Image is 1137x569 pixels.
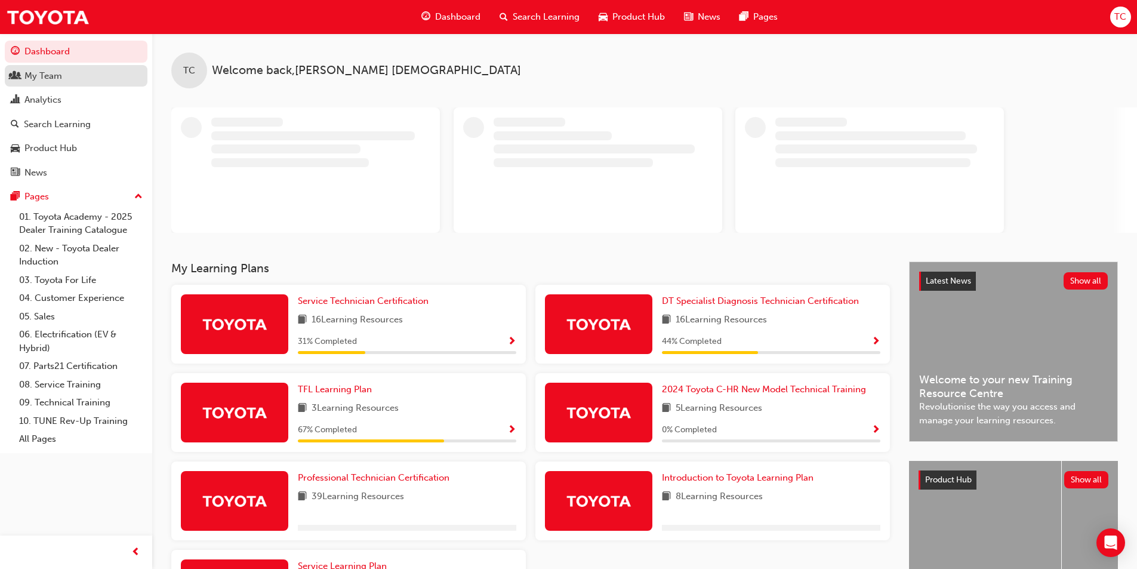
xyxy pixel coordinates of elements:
[11,143,20,154] span: car-icon
[14,393,147,412] a: 09. Technical Training
[24,69,62,83] div: My Team
[421,10,430,24] span: guage-icon
[871,423,880,438] button: Show Progress
[589,5,674,29] a: car-iconProduct Hub
[312,401,399,416] span: 3 Learning Resources
[11,168,20,179] span: news-icon
[14,412,147,430] a: 10. TUNE Rev-Up Training
[662,335,722,349] span: 44 % Completed
[298,335,357,349] span: 31 % Completed
[298,471,454,485] a: Professional Technician Certification
[14,376,147,394] a: 08. Service Training
[24,118,91,131] div: Search Learning
[11,71,20,82] span: people-icon
[507,425,516,436] span: Show Progress
[183,64,195,78] span: TC
[11,95,20,106] span: chart-icon
[14,430,147,448] a: All Pages
[5,65,147,87] a: My Team
[676,401,762,416] span: 5 Learning Resources
[24,142,77,155] div: Product Hub
[298,384,372,395] span: TFL Learning Plan
[11,47,20,57] span: guage-icon
[919,470,1108,490] a: Product HubShow all
[298,401,307,416] span: book-icon
[24,93,61,107] div: Analytics
[684,10,693,24] span: news-icon
[298,490,307,505] span: book-icon
[662,383,871,396] a: 2024 Toyota C-HR New Model Technical Training
[14,307,147,326] a: 05. Sales
[739,10,748,24] span: pages-icon
[202,490,267,511] img: Trak
[662,313,671,328] span: book-icon
[925,475,972,485] span: Product Hub
[507,337,516,347] span: Show Progress
[24,190,49,204] div: Pages
[919,272,1108,291] a: Latest NewsShow all
[612,10,665,24] span: Product Hub
[753,10,778,24] span: Pages
[171,262,890,275] h3: My Learning Plans
[6,4,90,30] img: Trak
[662,401,671,416] span: book-icon
[919,400,1108,427] span: Revolutionise the way you access and manage your learning resources.
[1114,10,1126,24] span: TC
[662,490,671,505] span: book-icon
[5,113,147,136] a: Search Learning
[298,423,357,437] span: 67 % Completed
[14,271,147,290] a: 03. Toyota For Life
[5,89,147,111] a: Analytics
[662,296,859,306] span: DT Specialist Diagnosis Technician Certification
[1064,471,1109,488] button: Show all
[662,294,864,308] a: DT Specialist Diagnosis Technician Certification
[5,186,147,208] button: Pages
[1064,272,1108,290] button: Show all
[566,490,631,511] img: Trak
[909,262,1118,442] a: Latest NewsShow allWelcome to your new Training Resource CentreRevolutionise the way you access a...
[500,10,508,24] span: search-icon
[730,5,787,29] a: pages-iconPages
[11,192,20,202] span: pages-icon
[298,383,377,396] a: TFL Learning Plan
[662,471,818,485] a: Introduction to Toyota Learning Plan
[919,373,1108,400] span: Welcome to your new Training Resource Centre
[298,296,429,306] span: Service Technician Certification
[662,423,717,437] span: 0 % Completed
[513,10,580,24] span: Search Learning
[11,119,19,130] span: search-icon
[676,490,763,505] span: 8 Learning Resources
[298,294,433,308] a: Service Technician Certification
[5,162,147,184] a: News
[202,402,267,423] img: Trak
[14,357,147,376] a: 07. Parts21 Certification
[298,472,449,483] span: Professional Technician Certification
[507,423,516,438] button: Show Progress
[1110,7,1131,27] button: TC
[926,276,971,286] span: Latest News
[5,137,147,159] a: Product Hub
[871,337,880,347] span: Show Progress
[134,189,143,205] span: up-icon
[14,325,147,357] a: 06. Electrification (EV & Hybrid)
[662,384,866,395] span: 2024 Toyota C-HR New Model Technical Training
[312,490,404,505] span: 39 Learning Resources
[566,313,631,334] img: Trak
[14,289,147,307] a: 04. Customer Experience
[131,545,140,560] span: prev-icon
[312,313,403,328] span: 16 Learning Resources
[698,10,720,24] span: News
[871,425,880,436] span: Show Progress
[676,313,767,328] span: 16 Learning Resources
[14,208,147,239] a: 01. Toyota Academy - 2025 Dealer Training Catalogue
[599,10,608,24] span: car-icon
[202,313,267,334] img: Trak
[24,166,47,180] div: News
[662,472,814,483] span: Introduction to Toyota Learning Plan
[5,38,147,186] button: DashboardMy TeamAnalyticsSearch LearningProduct HubNews
[412,5,490,29] a: guage-iconDashboard
[212,64,521,78] span: Welcome back , [PERSON_NAME] [DEMOGRAPHIC_DATA]
[507,334,516,349] button: Show Progress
